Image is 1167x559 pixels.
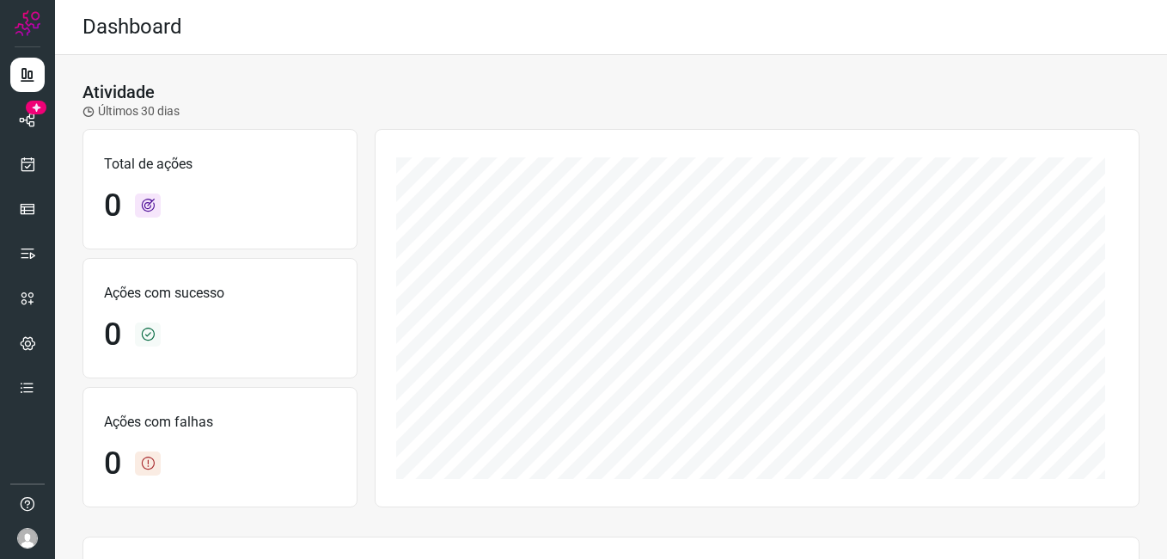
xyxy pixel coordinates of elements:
[104,187,121,224] h1: 0
[104,154,336,175] p: Total de ações
[82,82,155,102] h3: Atividade
[17,528,38,549] img: avatar-user-boy.jpg
[104,316,121,353] h1: 0
[82,15,182,40] h2: Dashboard
[104,445,121,482] h1: 0
[15,10,40,36] img: Logo
[104,412,336,433] p: Ações com falhas
[104,283,336,304] p: Ações com sucesso
[82,102,180,120] p: Últimos 30 dias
